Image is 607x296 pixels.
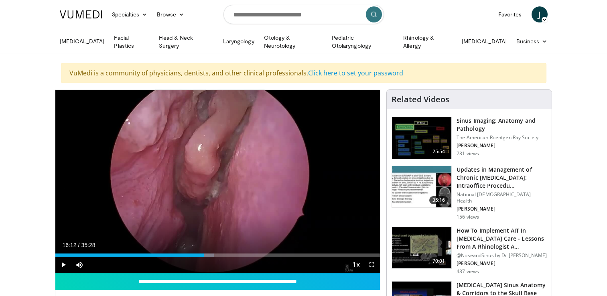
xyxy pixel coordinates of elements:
[392,227,451,269] img: 3d43f09a-5d0c-4774-880e-3909ea54edb9.150x105_q85_crop-smart_upscale.jpg
[429,257,449,265] span: 70:01
[308,69,403,77] a: Click here to set your password
[364,257,380,273] button: Fullscreen
[107,6,152,22] a: Specialties
[392,117,547,159] a: 25:54 Sinus Imaging: Anatomy and Pathology The American Roentgen Ray Society [PERSON_NAME] 731 views
[55,257,71,273] button: Play
[457,166,547,190] h3: Updates in Management of Chronic [MEDICAL_DATA]: Intraoffice Procedu…
[392,166,547,220] a: 35:16 Updates in Management of Chronic [MEDICAL_DATA]: Intraoffice Procedu… National [DEMOGRAPHIC...
[55,33,110,49] a: [MEDICAL_DATA]
[55,90,380,273] video-js: Video Player
[392,95,449,104] h4: Related Videos
[457,227,547,251] h3: How To Implement AIT In [MEDICAL_DATA] Care - Lessons From A Rhinologist A…
[493,6,527,22] a: Favorites
[457,117,547,133] h3: Sinus Imaging: Anatomy and Pathology
[398,34,457,50] a: Rhinology & Allergy
[61,63,546,83] div: VuMedi is a community of physicians, dentists, and other clinical professionals.
[109,34,154,50] a: Facial Plastics
[327,34,398,50] a: Pediatric Otolaryngology
[223,5,384,24] input: Search topics, interventions
[60,10,102,18] img: VuMedi Logo
[429,148,449,156] span: 25:54
[392,117,451,159] img: 5d00bf9a-6682-42b9-8190-7af1e88f226b.150x105_q85_crop-smart_upscale.jpg
[154,34,218,50] a: Head & Neck Surgery
[512,33,552,49] a: Business
[392,166,451,208] img: 4d46ad28-bf85-4ffa-992f-e5d3336e5220.150x105_q85_crop-smart_upscale.jpg
[457,252,547,259] p: @NoseandSinus by Dr [PERSON_NAME]
[457,260,547,267] p: [PERSON_NAME]
[457,33,512,49] a: [MEDICAL_DATA]
[71,257,87,273] button: Mute
[78,242,80,248] span: /
[457,206,547,212] p: [PERSON_NAME]
[55,253,380,257] div: Progress Bar
[152,6,189,22] a: Browse
[218,33,259,49] a: Laryngology
[532,6,548,22] a: J
[429,196,449,204] span: 35:16
[457,268,479,275] p: 437 views
[457,142,547,149] p: [PERSON_NAME]
[81,242,95,248] span: 35:28
[392,227,547,275] a: 70:01 How To Implement AIT In [MEDICAL_DATA] Care - Lessons From A Rhinologist A… @NoseandSinus b...
[259,34,327,50] a: Otology & Neurotology
[457,134,547,141] p: The American Roentgen Ray Society
[63,242,77,248] span: 16:12
[348,257,364,273] button: Playback Rate
[457,214,479,220] p: 156 views
[457,150,479,157] p: 731 views
[457,191,547,204] p: National [DEMOGRAPHIC_DATA] Health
